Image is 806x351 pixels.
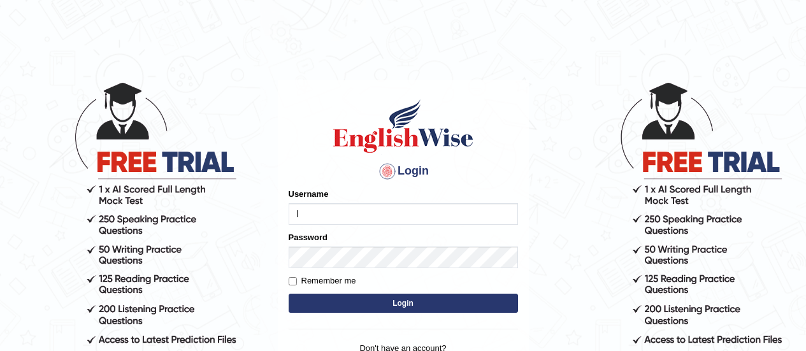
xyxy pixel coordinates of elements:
[289,231,327,243] label: Password
[289,277,297,285] input: Remember me
[289,275,356,287] label: Remember me
[289,294,518,313] button: Login
[331,97,476,155] img: Logo of English Wise sign in for intelligent practice with AI
[289,188,329,200] label: Username
[289,161,518,182] h4: Login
